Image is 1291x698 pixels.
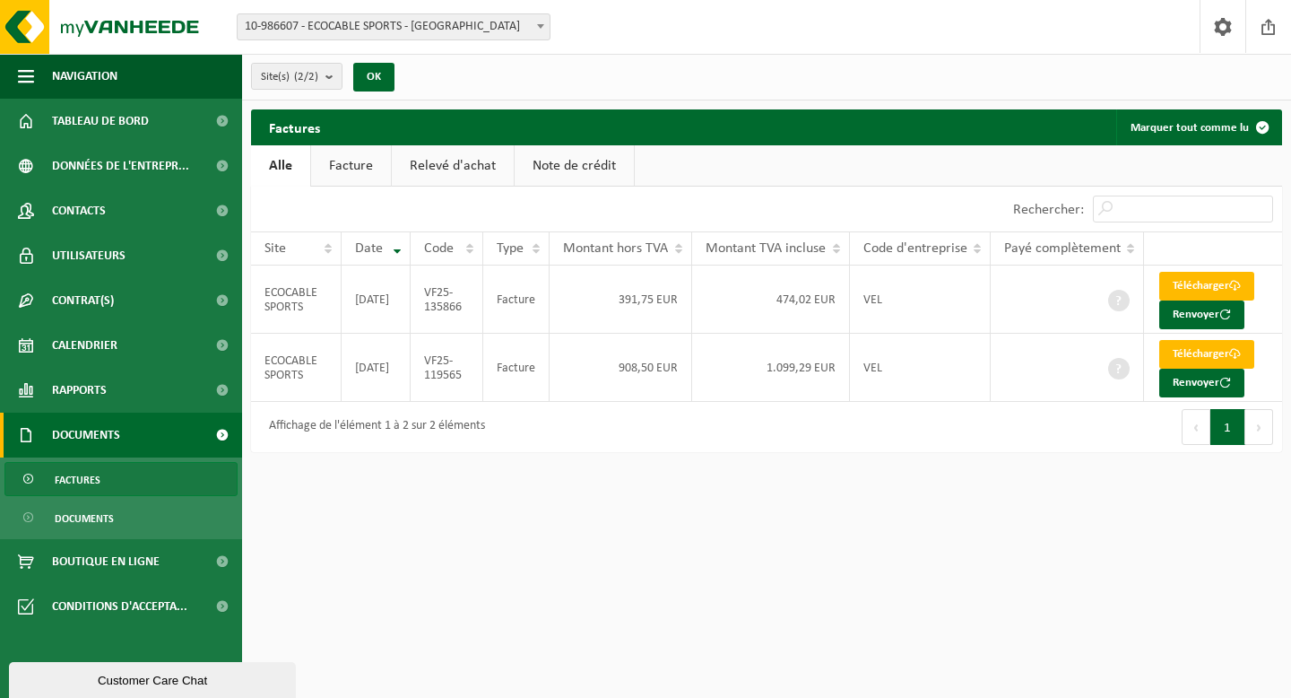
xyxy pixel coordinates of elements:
td: VEL [850,334,991,402]
span: Montant TVA incluse [706,241,826,256]
span: Données de l'entrepr... [52,144,189,188]
span: Type [497,241,524,256]
span: Code d'entreprise [863,241,967,256]
span: Contrat(s) [52,278,114,323]
span: Contacts [52,188,106,233]
td: 1.099,29 EUR [692,334,850,402]
button: Renvoyer [1159,301,1244,329]
button: Next [1245,409,1273,445]
label: Rechercher: [1013,203,1084,217]
td: [DATE] [342,266,411,334]
button: Marquer tout comme lu [1116,109,1280,145]
td: 474,02 EUR [692,266,850,334]
a: Facture [311,145,391,187]
span: Payé complètement [1004,241,1121,256]
div: Affichage de l'élément 1 à 2 sur 2 éléments [260,411,485,443]
td: VF25-119565 [411,334,484,402]
span: Code [424,241,454,256]
span: 10-986607 - ECOCABLE SPORTS - BOUSSU-LEZ-WALCOURT [237,13,550,40]
a: Documents [4,501,238,535]
span: Site [264,241,286,256]
span: Factures [55,463,100,497]
span: Montant hors TVA [563,241,668,256]
span: Calendrier [52,323,117,368]
a: Relevé d'achat [392,145,514,187]
td: Facture [483,334,550,402]
span: Site(s) [261,64,318,91]
span: Rapports [52,368,107,413]
span: Conditions d'accepta... [52,584,187,629]
span: Documents [52,413,120,458]
count: (2/2) [294,71,318,83]
span: Boutique en ligne [52,539,160,584]
h2: Factures [251,109,338,144]
td: 391,75 EUR [550,266,692,334]
span: Documents [55,502,114,536]
span: Tableau de bord [52,99,149,144]
td: [DATE] [342,334,411,402]
button: Site(s)(2/2) [251,63,342,90]
button: 1 [1210,409,1245,445]
a: Télécharger [1159,340,1254,369]
td: VEL [850,266,991,334]
iframe: chat widget [9,659,299,698]
a: Télécharger [1159,272,1254,301]
span: Utilisateurs [52,233,126,278]
td: ECOCABLE SPORTS [251,334,342,402]
span: 10-986607 - ECOCABLE SPORTS - BOUSSU-LEZ-WALCOURT [238,14,550,39]
td: VF25-135866 [411,266,484,334]
span: Date [355,241,383,256]
button: OK [353,63,394,92]
a: Factures [4,462,238,496]
td: ECOCABLE SPORTS [251,266,342,334]
a: Note de crédit [515,145,634,187]
td: Facture [483,266,550,334]
button: Previous [1182,409,1210,445]
td: 908,50 EUR [550,334,692,402]
span: Navigation [52,54,117,99]
button: Renvoyer [1159,369,1244,397]
a: Alle [251,145,310,187]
